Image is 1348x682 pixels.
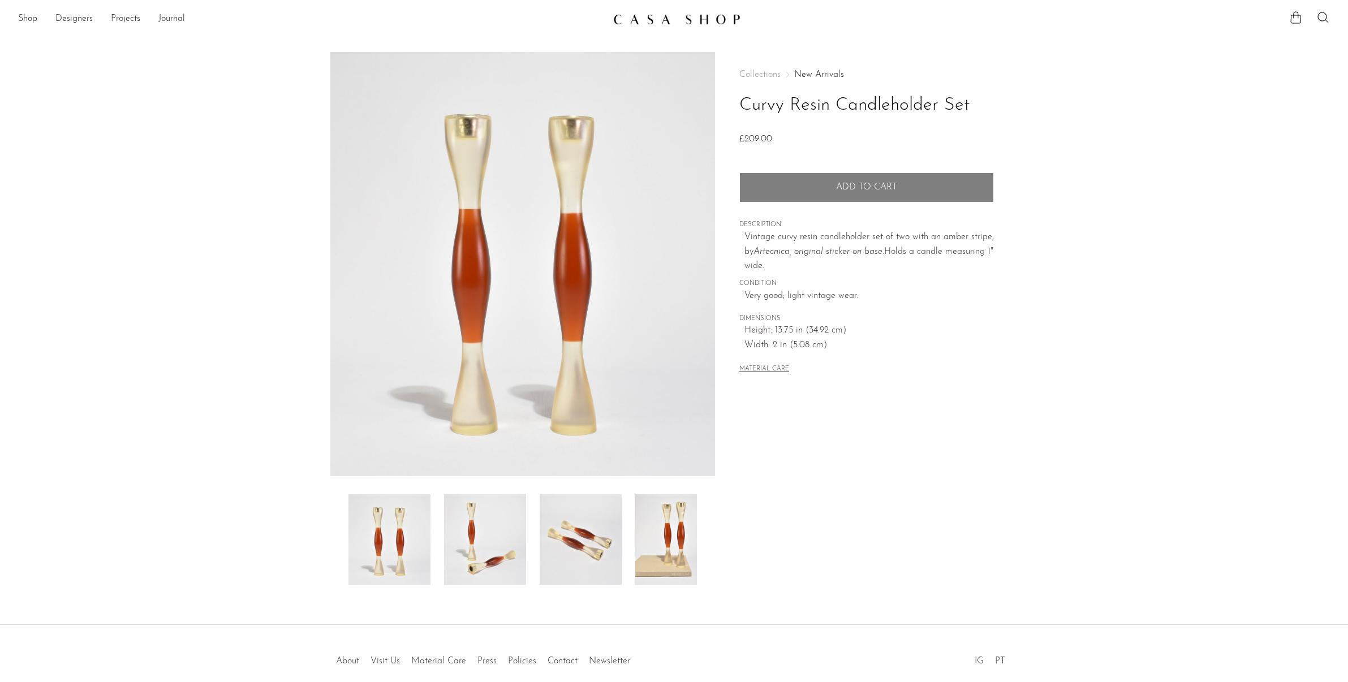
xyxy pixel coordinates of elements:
a: Contact [548,657,578,666]
span: CONDITION [739,279,994,289]
span: £209.00 [739,135,772,144]
nav: Desktop navigation [18,10,604,29]
a: Projects [111,12,140,27]
p: Vintage curvy resin candleholder set of two with an amber stripe, by Holds a candle measuring 1" ... [744,230,994,274]
a: Material Care [411,657,466,666]
a: New Arrivals [794,70,844,79]
img: Curvy Resin Candleholder Set [635,494,717,585]
a: Designers [55,12,93,27]
a: About [336,657,359,666]
img: Curvy Resin Candleholder Set [330,52,716,476]
span: Width: 2 in (5.08 cm) [744,338,994,353]
nav: Breadcrumbs [739,70,994,79]
a: IG [975,657,984,666]
button: Add to cart [739,172,994,202]
a: Press [477,657,497,666]
img: Curvy Resin Candleholder Set [444,494,526,585]
span: Height: 13.75 in (34.92 cm) [744,323,994,338]
span: Add to cart [836,182,897,193]
span: Very good; light vintage wear. [744,289,994,304]
a: Journal [158,12,185,27]
span: DESCRIPTION [739,220,994,230]
a: Visit Us [371,657,400,666]
img: Curvy Resin Candleholder Set [348,494,430,585]
span: Collections [739,70,781,79]
a: Policies [508,657,536,666]
ul: NEW HEADER MENU [18,10,604,29]
button: MATERIAL CARE [739,365,789,374]
span: DIMENSIONS [739,314,994,324]
ul: Quick links [330,648,636,669]
h1: Curvy Resin Candleholder Set [739,91,994,120]
img: Curvy Resin Candleholder Set [540,494,622,585]
a: PT [995,657,1005,666]
ul: Social Medias [969,648,1011,669]
em: Artecnica, original sticker on base. [753,247,884,256]
a: Shop [18,12,37,27]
